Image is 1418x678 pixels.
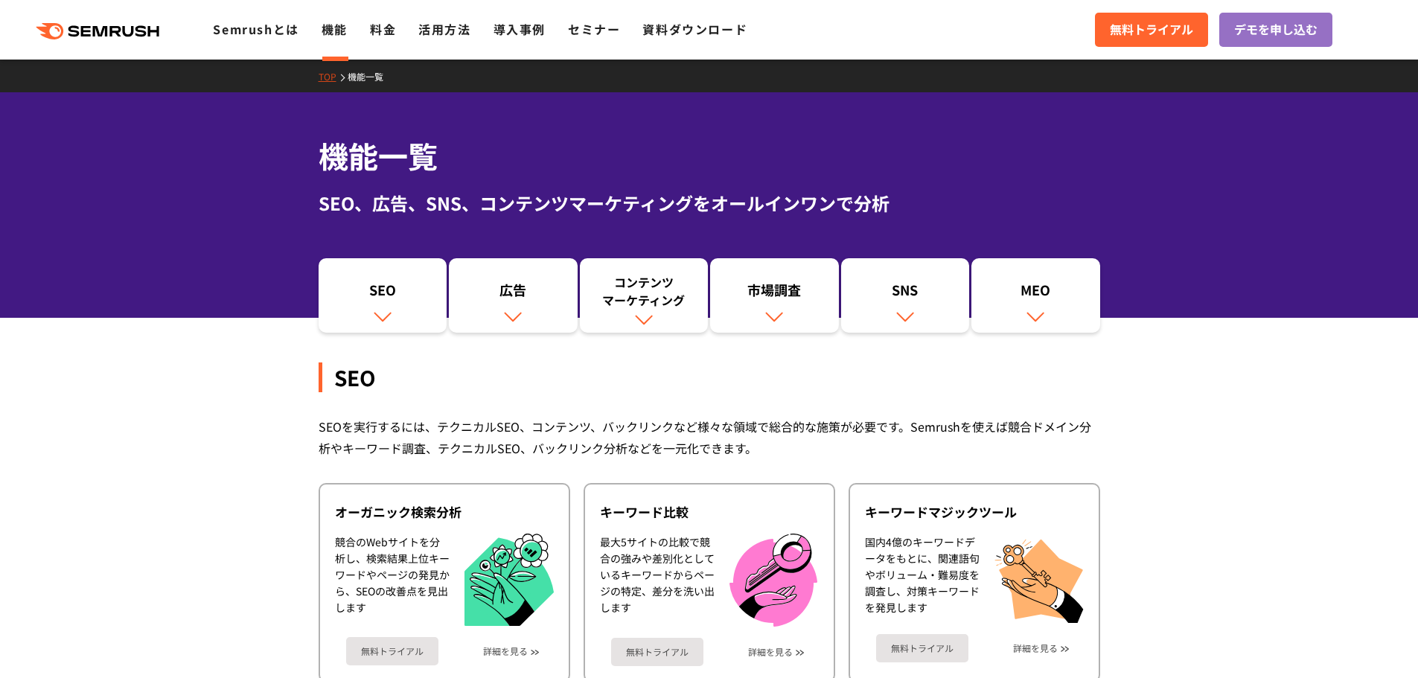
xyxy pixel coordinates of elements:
[718,281,831,306] div: 市場調査
[348,70,395,83] a: 機能一覧
[483,646,528,656] a: 詳細を見る
[710,258,839,333] a: 市場調査
[1110,20,1193,39] span: 無料トライアル
[494,20,546,38] a: 導入事例
[841,258,970,333] a: SNS
[1234,20,1318,39] span: デモを申し込む
[322,20,348,38] a: 機能
[994,534,1084,623] img: キーワードマジックツール
[326,281,440,306] div: SEO
[335,503,554,521] div: オーガニック検索分析
[319,416,1100,459] div: SEOを実行するには、テクニカルSEO、コンテンツ、バックリンクなど様々な領域で総合的な施策が必要です。Semrushを使えば競合ドメイン分析やキーワード調査、テクニカルSEO、バックリンク分析...
[971,258,1100,333] a: MEO
[319,134,1100,178] h1: 機能一覧
[876,634,968,662] a: 無料トライアル
[319,70,348,83] a: TOP
[370,20,396,38] a: 料金
[600,534,715,627] div: 最大5サイトの比較で競合の強みや差別化としているキーワードからページの特定、差分を洗い出します
[449,258,578,333] a: 広告
[979,281,1093,306] div: MEO
[346,637,438,665] a: 無料トライアル
[865,534,980,623] div: 国内4億のキーワードデータをもとに、関連語句やボリューム・難易度を調査し、対策キーワードを発見します
[335,534,450,627] div: 競合のWebサイトを分析し、検索結果上位キーワードやページの発見から、SEOの改善点を見出します
[464,534,554,627] img: オーガニック検索分析
[580,258,709,333] a: コンテンツマーケティング
[849,281,962,306] div: SNS
[748,647,793,657] a: 詳細を見る
[600,503,819,521] div: キーワード比較
[418,20,470,38] a: 活用方法
[568,20,620,38] a: セミナー
[611,638,703,666] a: 無料トライアル
[1095,13,1208,47] a: 無料トライアル
[319,258,447,333] a: SEO
[1219,13,1332,47] a: デモを申し込む
[319,190,1100,217] div: SEO、広告、SNS、コンテンツマーケティングをオールインワンで分析
[1013,643,1058,653] a: 詳細を見る
[642,20,747,38] a: 資料ダウンロード
[319,362,1100,392] div: SEO
[729,534,817,627] img: キーワード比較
[213,20,298,38] a: Semrushとは
[456,281,570,306] div: 広告
[587,273,701,309] div: コンテンツ マーケティング
[865,503,1084,521] div: キーワードマジックツール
